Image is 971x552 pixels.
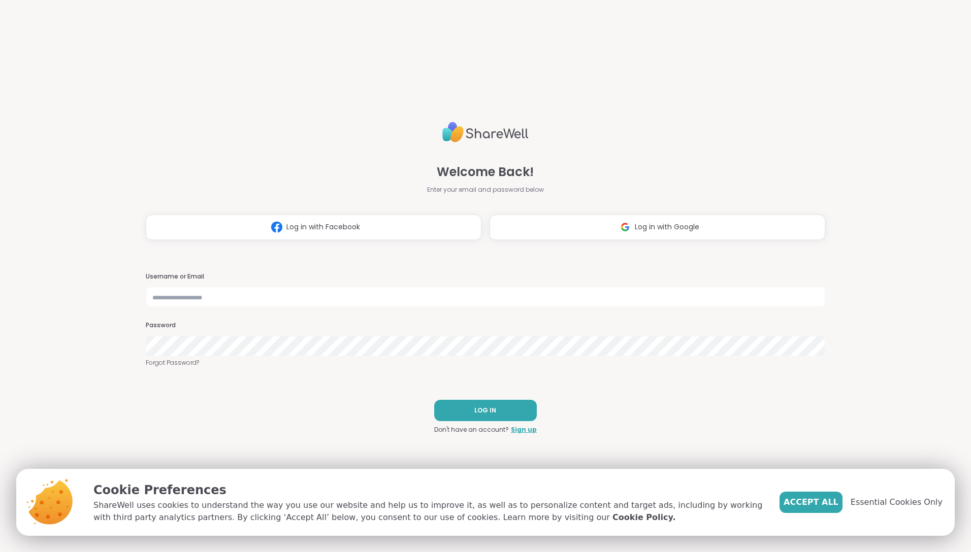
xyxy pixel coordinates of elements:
[851,496,943,508] span: Essential Cookies Only
[437,163,534,181] span: Welcome Back!
[442,118,529,147] img: ShareWell Logo
[616,218,635,236] img: ShareWell Logomark
[511,425,537,434] a: Sign up
[146,272,825,281] h3: Username or Email
[784,496,838,508] span: Accept All
[286,222,360,232] span: Log in with Facebook
[474,406,496,415] span: LOG IN
[612,511,675,524] a: Cookie Policy.
[434,425,509,434] span: Don't have an account?
[434,400,537,421] button: LOG IN
[267,218,286,236] img: ShareWell Logomark
[146,358,825,367] a: Forgot Password?
[93,481,763,499] p: Cookie Preferences
[490,215,825,240] button: Log in with Google
[780,492,843,513] button: Accept All
[146,215,481,240] button: Log in with Facebook
[635,222,699,232] span: Log in with Google
[93,499,763,524] p: ShareWell uses cookies to understand the way you use our website and help us to improve it, as we...
[427,185,544,194] span: Enter your email and password below
[146,321,825,330] h3: Password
